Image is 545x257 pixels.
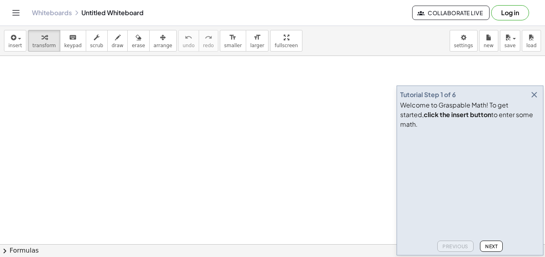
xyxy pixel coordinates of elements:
div: Tutorial Step 1 of 6 [400,90,456,100]
button: Collaborate Live [412,6,490,20]
i: undo [185,33,192,42]
span: new [484,43,494,48]
i: redo [205,33,212,42]
span: draw [112,43,124,48]
span: load [526,43,537,48]
button: redoredo [199,30,218,52]
button: erase [127,30,149,52]
span: keypad [64,43,82,48]
span: smaller [224,43,242,48]
span: transform [32,43,56,48]
span: arrange [154,43,172,48]
span: Collaborate Live [419,9,483,16]
button: save [500,30,520,52]
button: transform [28,30,60,52]
button: format_sizelarger [246,30,269,52]
span: settings [454,43,473,48]
button: draw [107,30,128,52]
span: scrub [90,43,103,48]
button: settings [450,30,478,52]
button: undoundo [178,30,199,52]
button: format_sizesmaller [220,30,246,52]
i: keyboard [69,33,77,42]
button: new [479,30,498,52]
button: keyboardkeypad [60,30,86,52]
button: load [522,30,541,52]
button: Next [480,241,503,252]
span: erase [132,43,145,48]
span: undo [183,43,195,48]
button: Toggle navigation [10,6,22,19]
span: insert [8,43,22,48]
i: format_size [253,33,261,42]
b: click the insert button [424,110,491,119]
button: fullscreen [270,30,302,52]
span: larger [250,43,264,48]
button: insert [4,30,26,52]
i: format_size [229,33,237,42]
span: redo [203,43,214,48]
div: Welcome to Graspable Math! To get started, to enter some math. [400,100,540,129]
a: Whiteboards [32,9,72,17]
button: arrange [149,30,177,52]
button: Log in [491,5,529,20]
button: scrub [86,30,108,52]
span: Next [485,243,498,249]
span: save [504,43,515,48]
span: fullscreen [274,43,298,48]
